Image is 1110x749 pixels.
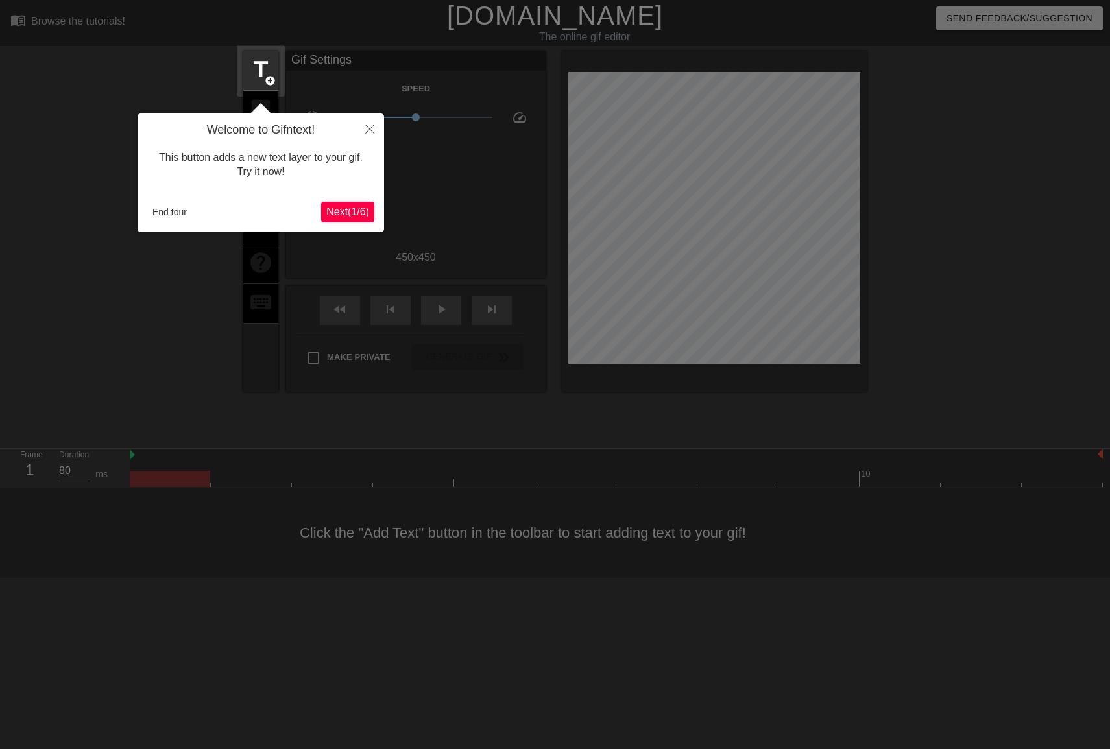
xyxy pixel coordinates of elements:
span: Next ( 1 / 6 ) [326,206,369,217]
button: End tour [147,202,192,222]
h4: Welcome to Gifntext! [147,123,374,137]
button: Next [321,202,374,222]
button: Close [356,113,384,143]
div: This button adds a new text layer to your gif. Try it now! [147,137,374,193]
